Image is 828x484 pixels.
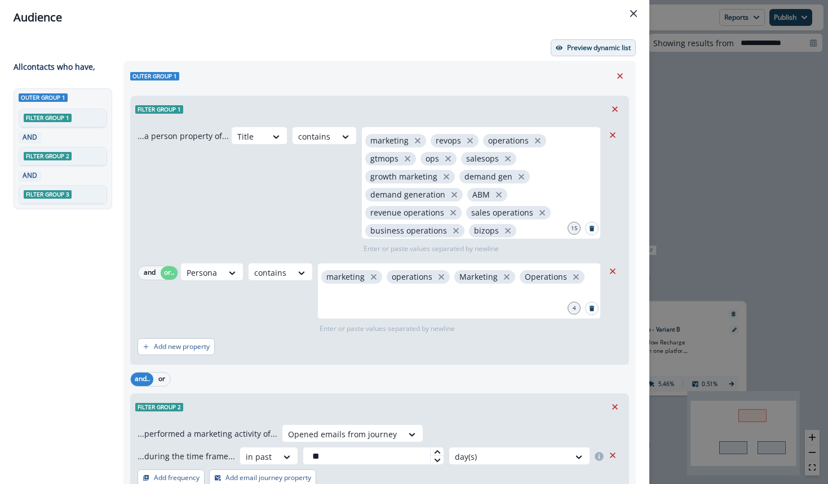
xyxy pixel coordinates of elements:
[441,171,452,182] button: close
[161,266,178,280] button: or..
[502,225,513,236] button: close
[606,398,624,415] button: Remove
[21,132,39,142] p: AND
[370,208,444,218] p: revenue operations
[138,130,229,142] p: ...a person property of...
[402,153,413,164] button: close
[525,272,567,282] p: Operations
[317,324,457,334] p: Enter or paste values separated by newline
[436,271,447,283] button: close
[567,44,631,52] p: Preview dynamic list
[370,190,445,200] p: demand generation
[502,153,513,164] button: close
[570,271,582,283] button: close
[442,153,454,164] button: close
[448,207,459,218] button: close
[604,263,622,280] button: Remove
[471,208,533,218] p: sales operations
[24,190,72,199] span: Filter group 3
[449,189,460,200] button: close
[138,450,235,462] p: ...during the time frame...
[370,136,409,146] p: marketing
[135,403,183,411] span: Filter group 2
[370,172,437,182] p: growth marketing
[24,152,72,160] span: Filter group 2
[604,127,622,144] button: Remove
[135,105,183,114] span: Filter group 1
[154,474,200,482] p: Add frequency
[604,447,622,464] button: Remove
[488,136,529,146] p: operations
[450,225,462,236] button: close
[361,244,501,254] p: Enter or paste values separated by newline
[19,93,68,102] span: Outer group 1
[131,373,153,386] button: and..
[474,226,499,236] p: bizops
[532,135,543,146] button: close
[392,272,432,282] p: operations
[130,72,179,80] span: Outer group 1
[225,474,311,482] p: Add email journey property
[138,338,215,355] button: Add new property
[516,171,527,182] button: close
[606,101,624,118] button: Remove
[154,343,210,351] p: Add new property
[153,373,170,386] button: or
[326,272,365,282] p: marketing
[426,154,439,164] p: ops
[493,189,504,200] button: close
[585,222,599,235] button: Search
[21,171,39,181] p: AND
[370,154,398,164] p: gtmops
[585,302,599,315] button: Search
[368,271,379,283] button: close
[625,5,643,23] button: Close
[568,222,581,235] div: 15
[464,135,476,146] button: close
[466,154,499,164] p: salesops
[412,135,423,146] button: close
[138,266,161,280] button: and
[568,302,581,315] div: 4
[501,271,512,283] button: close
[551,39,636,56] button: Preview dynamic list
[14,61,95,73] p: All contact s who have,
[472,190,490,200] p: ABM
[138,428,277,440] p: ...performed a marketing activity of...
[537,207,548,218] button: close
[24,114,72,122] span: Filter group 1
[459,272,498,282] p: Marketing
[14,9,636,26] div: Audience
[436,136,461,146] p: revops
[464,172,512,182] p: demand gen
[611,68,629,84] button: Remove
[370,226,447,236] p: business operations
